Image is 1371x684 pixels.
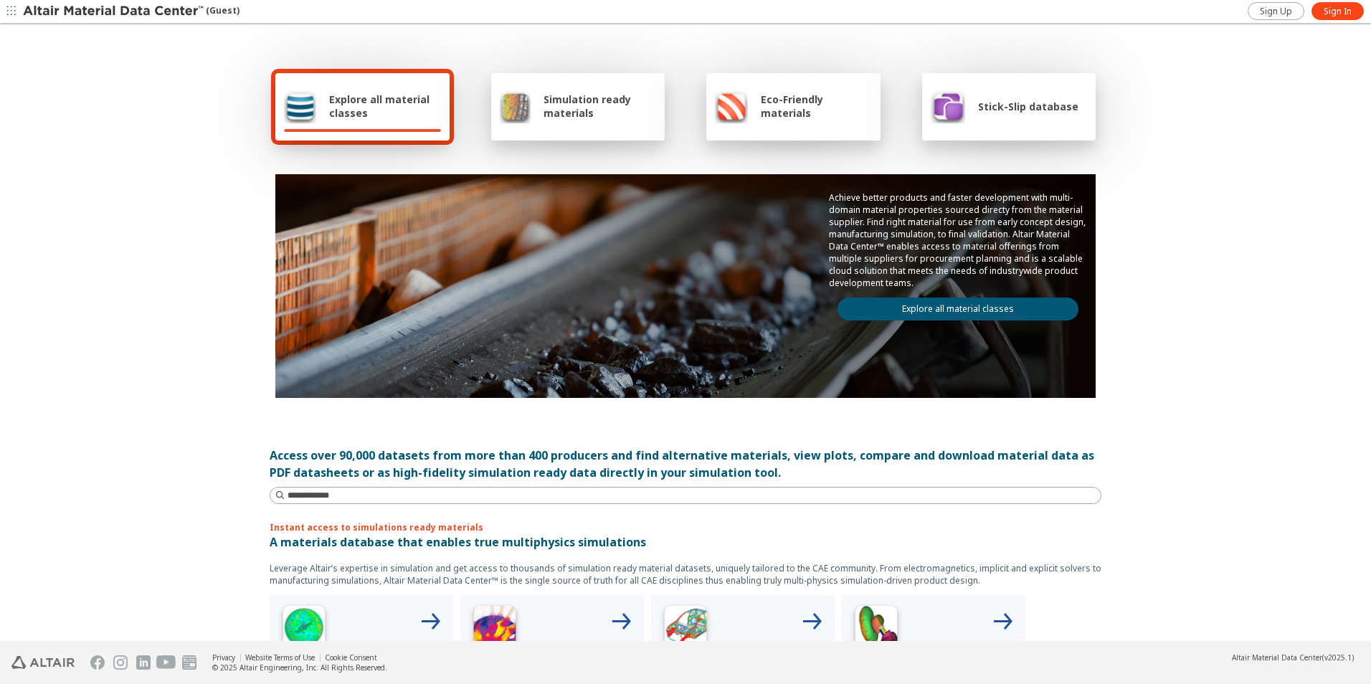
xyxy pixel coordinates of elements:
div: (v2025.1) [1232,652,1354,662]
img: Eco-Friendly materials [715,89,748,123]
span: Altair Material Data Center [1232,652,1322,662]
span: Simulation ready materials [544,92,656,120]
img: Stick-Slip database [931,89,965,123]
span: Eco-Friendly materials [761,92,871,120]
p: Leverage Altair’s expertise in simulation and get access to thousands of simulation ready materia... [270,562,1101,586]
img: Altair Engineering [11,656,75,669]
div: (Guest) [23,4,239,19]
img: Low Frequency Icon [466,601,523,658]
img: Simulation ready materials [500,89,531,123]
a: Sign Up [1248,2,1304,20]
div: © 2025 Altair Engineering, Inc. All Rights Reserved. [212,662,387,673]
a: Website Terms of Use [245,652,315,662]
p: Achieve better products and faster development with multi-domain material properties sourced dire... [829,191,1087,289]
img: Structural Analyses Icon [657,601,714,658]
a: Explore all material classes [838,298,1078,320]
a: Sign In [1311,2,1364,20]
a: Privacy [212,652,235,662]
span: Sign Up [1260,6,1292,17]
span: Explore all material classes [329,92,441,120]
p: Instant access to simulations ready materials [270,521,1101,533]
span: Sign In [1324,6,1352,17]
img: Explore all material classes [284,89,316,123]
div: Access over 90,000 datasets from more than 400 producers and find alternative materials, view plo... [270,447,1101,481]
p: A materials database that enables true multiphysics simulations [270,533,1101,551]
span: Stick-Slip database [978,100,1078,113]
a: Cookie Consent [325,652,377,662]
img: Crash Analyses Icon [848,601,905,658]
img: Altair Material Data Center [23,4,206,19]
img: High Frequency Icon [275,601,333,658]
